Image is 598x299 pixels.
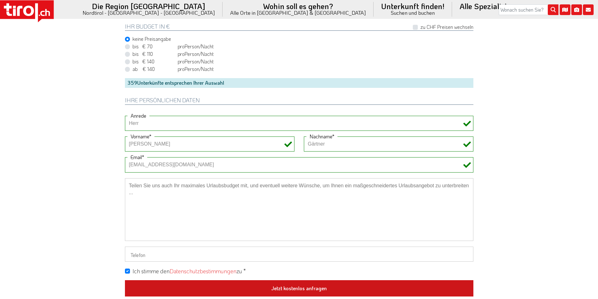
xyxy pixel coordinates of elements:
small: Nordtirol - [GEOGRAPHIC_DATA] - [GEOGRAPHIC_DATA] [83,10,215,15]
label: pro /Nacht [132,58,214,65]
i: Kontakt [583,4,594,15]
i: Fotogalerie [571,4,582,15]
label: pro /Nacht [132,51,214,57]
a: Datenschutzbestimmungen [170,267,236,275]
label: pro /Nacht [132,66,214,72]
span: bis € 140 [132,58,176,65]
small: Alle Orte in [GEOGRAPHIC_DATA] & [GEOGRAPHIC_DATA] [230,10,366,15]
h2: Ihre persönlichen Daten [125,97,473,105]
em: Person [185,58,199,65]
small: Suchen und buchen [381,10,444,15]
i: Karte öffnen [560,4,570,15]
em: Person [185,51,199,57]
span: 359 [127,79,137,86]
span: bis € 70 [132,43,176,50]
span: bis € 110 [132,51,176,57]
label: pro /Nacht [132,43,214,50]
span: ab € 140 [132,66,176,72]
label: Ich stimme den zu * [132,267,246,275]
em: Person [185,43,199,50]
div: Unterkünfte entsprechen Ihrer Auswahl [125,78,473,88]
button: Jetzt kostenlos anfragen [125,280,473,296]
h2: Ihr Budget in € [125,24,473,31]
label: zu CHF Preisen wechseln [420,24,473,30]
em: Person [185,66,199,72]
label: keine Preisangabe [132,35,171,42]
input: Wonach suchen Sie? [499,4,558,15]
